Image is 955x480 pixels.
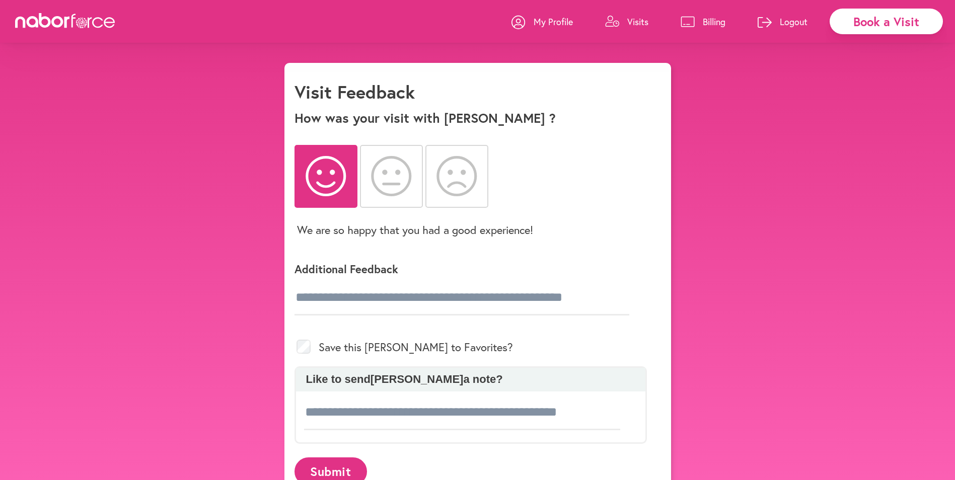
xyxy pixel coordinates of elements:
[295,328,647,366] div: Save this [PERSON_NAME] to Favorites?
[605,7,648,37] a: Visits
[511,7,573,37] a: My Profile
[297,222,533,237] p: We are so happy that you had a good experience!
[295,110,661,126] p: How was your visit with [PERSON_NAME] ?
[681,7,725,37] a: Billing
[301,373,640,386] p: Like to send [PERSON_NAME] a note?
[534,16,573,28] p: My Profile
[780,16,807,28] p: Logout
[830,9,943,34] div: Book a Visit
[703,16,725,28] p: Billing
[758,7,807,37] a: Logout
[295,81,415,103] h1: Visit Feedback
[295,262,647,276] p: Additional Feedback
[627,16,648,28] p: Visits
